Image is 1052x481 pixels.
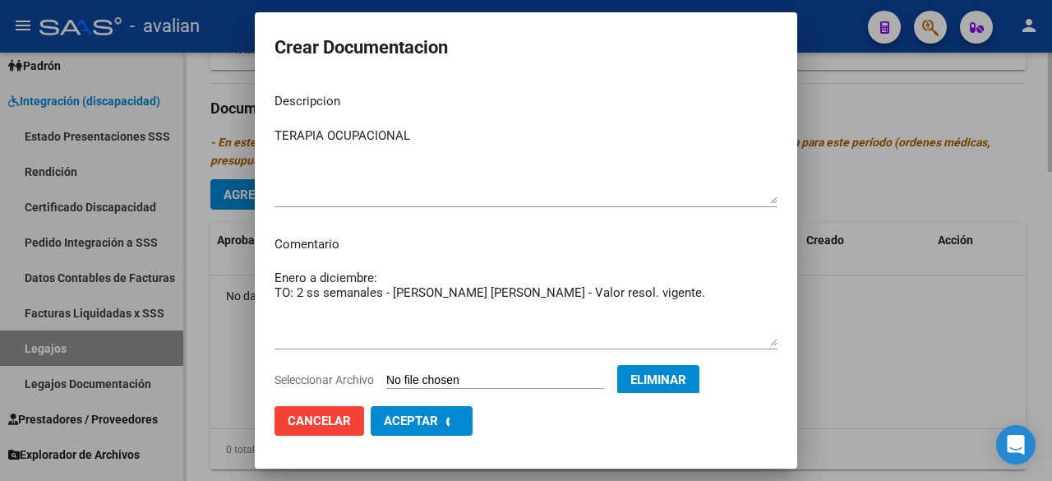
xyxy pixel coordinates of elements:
div: Open Intercom Messenger [996,425,1036,465]
span: Seleccionar Archivo [275,373,374,386]
p: Descripcion [275,92,777,111]
button: Eliminar [617,365,699,395]
span: Aceptar [384,414,438,428]
button: Aceptar [371,406,473,436]
h2: Crear Documentacion [275,32,777,63]
span: Cancelar [288,414,351,428]
p: Comentario [275,235,777,254]
button: Cancelar [275,406,364,436]
span: Eliminar [630,372,686,387]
